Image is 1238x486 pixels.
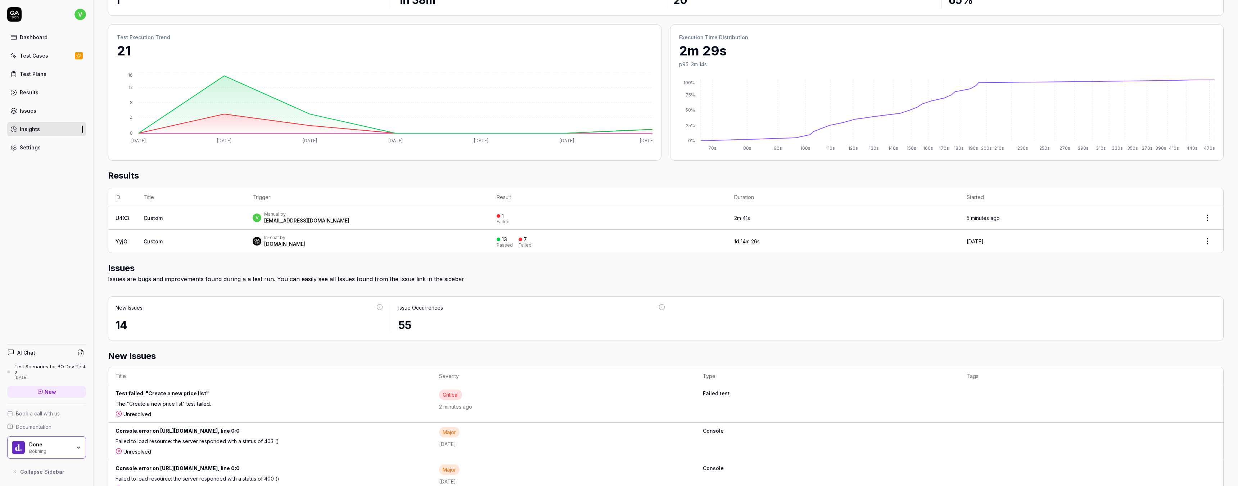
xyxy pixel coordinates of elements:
[20,468,64,476] span: Collapse Sidebar
[1059,145,1070,151] tspan: 270s
[968,145,978,151] tspan: 190s
[108,367,432,385] th: Title
[108,169,1224,188] h2: Results
[7,85,86,99] a: Results
[7,410,86,417] a: Book a call with us
[144,215,163,221] span: Custom
[116,215,129,221] a: U4X3
[128,85,133,90] tspan: 12
[439,478,456,485] time: [DATE]
[679,33,1215,41] h2: Execution Time Distribution
[17,349,35,356] h4: AI Chat
[1112,145,1123,151] tspan: 330s
[108,275,1224,283] div: Issues are bugs and improvements found during a a test run. You can easily see all Issues found f...
[688,138,695,143] tspan: 0%
[398,317,666,333] div: 55
[7,49,86,63] a: Test Cases
[679,41,1215,60] p: 2m 29s
[116,304,143,311] div: New Issues
[7,122,86,136] a: Insights
[16,410,60,417] span: Book a call with us
[708,145,717,151] tspan: 70s
[117,33,652,41] h2: Test Execution Trend
[439,390,462,400] div: Critical
[108,350,1224,363] h2: New Issues
[439,404,472,410] time: 2 minutes ago
[253,237,261,246] img: 7ccf6c19-61ad-4a6c-8811-018b02a1b829.jpg
[1096,145,1106,151] tspan: 310s
[253,213,261,222] span: v
[7,436,86,459] button: Done LogoDoneBokning
[907,145,916,151] tspan: 150s
[1155,145,1166,151] tspan: 390s
[388,138,403,143] tspan: [DATE]
[939,145,949,151] tspan: 170s
[1169,145,1179,151] tspan: 410s
[128,72,133,78] tspan: 16
[497,220,510,224] div: Failed
[954,145,964,151] tspan: 180s
[686,123,695,128] tspan: 25%
[116,475,326,485] div: Failed to load resource: the server responded with a status of 400 ()
[686,92,695,98] tspan: 75%
[136,188,245,206] th: Title
[264,217,349,224] div: [EMAIL_ADDRESS][DOMAIN_NAME]
[14,364,86,375] div: Test Scenarios for BO Dev Test 2
[116,400,326,410] div: The "Create a new price list" test failed.
[959,188,1192,206] th: Started
[994,145,1004,151] tspan: 210s
[774,145,782,151] tspan: 90s
[439,427,460,437] div: Major
[29,441,71,448] div: Done
[800,145,810,151] tspan: 100s
[264,235,306,240] div: In-chat by
[524,236,527,243] div: 7
[74,9,86,20] span: v
[959,367,1223,385] th: Tags
[398,304,443,311] div: Issue Occurrences
[1078,145,1089,151] tspan: 290s
[696,367,959,385] th: Type
[20,125,40,133] div: Insights
[1127,145,1138,151] tspan: 350s
[703,390,952,397] b: Failed test
[981,145,992,151] tspan: 200s
[967,238,984,244] time: [DATE]
[20,33,48,41] div: Dashboard
[14,375,86,380] div: [DATE]
[116,464,349,475] div: Console.error on [URL][DOMAIN_NAME], line 0:0
[116,448,425,455] div: Unresolved
[1017,145,1028,151] tspan: 230s
[116,427,349,437] div: Console.error on [URL][DOMAIN_NAME], line 0:0
[7,30,86,44] a: Dashboard
[489,188,727,206] th: Result
[502,236,507,243] div: 13
[20,144,41,151] div: Settings
[116,238,127,244] a: YyjG
[7,140,86,154] a: Settings
[130,130,133,136] tspan: 0
[130,115,133,121] tspan: 4
[116,390,349,400] div: Test failed: "Create a new price list"
[7,67,86,81] a: Test Plans
[703,427,952,435] b: Console
[1142,145,1153,151] tspan: 370s
[686,107,695,113] tspan: 50%
[131,138,146,143] tspan: [DATE]
[7,104,86,118] a: Issues
[29,448,71,454] div: Bokning
[679,60,1215,68] p: p95: 3m 14s
[116,317,384,333] div: 14
[683,80,695,85] tspan: 100%
[20,107,36,114] div: Issues
[7,464,86,479] button: Collapse Sidebar
[888,145,898,151] tspan: 140s
[20,89,39,96] div: Results
[245,188,489,206] th: Trigger
[7,364,86,380] a: Test Scenarios for BO Dev Test 2[DATE]
[727,188,959,206] th: Duration
[1039,145,1050,151] tspan: 250s
[497,243,513,247] div: Passed
[20,70,46,78] div: Test Plans
[264,240,306,248] div: [DOMAIN_NAME]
